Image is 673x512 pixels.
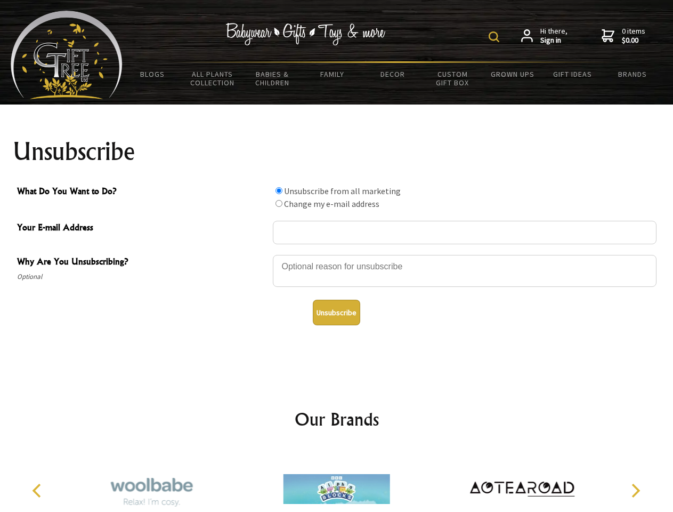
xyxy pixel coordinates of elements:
[362,63,423,85] a: Decor
[17,185,267,200] span: What Do You Want to Do?
[273,255,656,287] textarea: Why Are You Unsubscribing?
[284,186,401,196] label: Unsubscribe from all marketing
[622,36,645,45] strong: $0.00
[273,221,656,244] input: Your E-mail Address
[623,479,647,502] button: Next
[275,187,282,194] input: What Do You Want to Do?
[603,63,663,85] a: Brands
[284,198,379,209] label: Change my e-mail address
[423,63,483,94] a: Custom Gift Box
[27,479,50,502] button: Previous
[602,27,645,45] a: 0 items$0.00
[226,23,386,45] img: Babywear - Gifts - Toys & more
[242,63,303,94] a: Babies & Children
[622,26,645,45] span: 0 items
[13,139,661,164] h1: Unsubscribe
[17,255,267,270] span: Why Are You Unsubscribing?
[303,63,363,85] a: Family
[542,63,603,85] a: Gift Ideas
[11,11,123,99] img: Babyware - Gifts - Toys and more...
[521,27,567,45] a: Hi there,Sign in
[275,200,282,207] input: What Do You Want to Do?
[540,27,567,45] span: Hi there,
[17,221,267,236] span: Your E-mail Address
[540,36,567,45] strong: Sign in
[17,270,267,283] span: Optional
[313,300,360,325] button: Unsubscribe
[489,31,499,42] img: product search
[482,63,542,85] a: Grown Ups
[183,63,243,94] a: All Plants Collection
[123,63,183,85] a: BLOGS
[21,406,652,432] h2: Our Brands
